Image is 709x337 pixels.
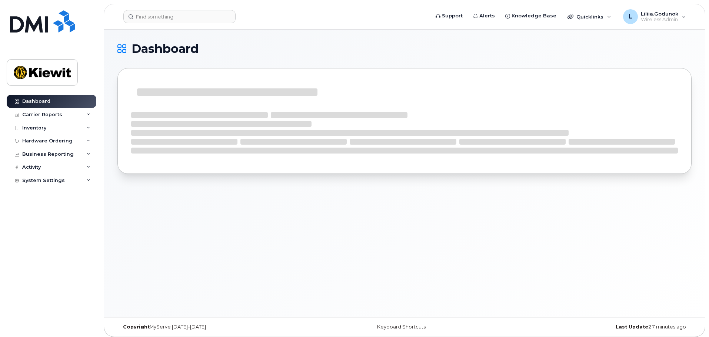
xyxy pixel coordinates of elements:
a: Keyboard Shortcuts [377,324,426,330]
strong: Copyright [123,324,150,330]
span: Dashboard [132,43,199,54]
strong: Last Update [616,324,648,330]
div: 27 minutes ago [500,324,692,330]
div: MyServe [DATE]–[DATE] [117,324,309,330]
